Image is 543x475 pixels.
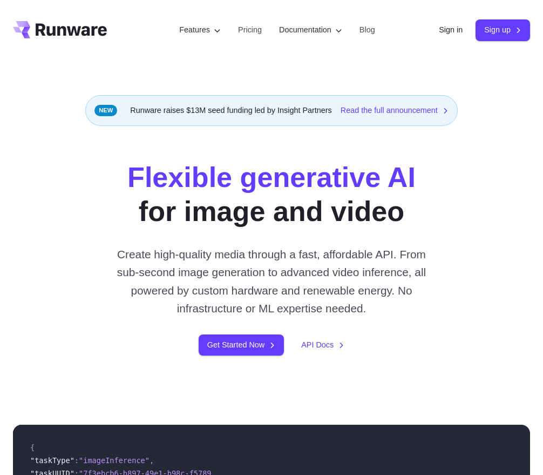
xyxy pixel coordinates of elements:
[30,456,74,465] span: "taskType"
[279,24,342,36] label: Documentation
[74,456,79,465] span: :
[127,160,416,228] h1: for image and video
[30,443,35,452] span: {
[199,334,284,356] a: Get Started Now
[85,95,458,126] div: Runware raises $13M seed funding led by Insight Partners
[179,24,221,36] label: Features
[439,24,463,36] a: Sign in
[476,19,530,41] a: Sign up
[79,456,150,465] span: "imageInference"
[13,21,107,38] a: Go to /
[341,104,449,117] a: Read the full announcement
[301,339,344,351] a: API Docs
[359,24,375,36] a: Blog
[238,24,262,36] a: Pricing
[150,456,154,465] span: ,
[127,162,416,193] strong: Flexible generative AI
[106,245,437,317] p: Create high-quality media through a fast, affordable API. From sub-second image generation to adv...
